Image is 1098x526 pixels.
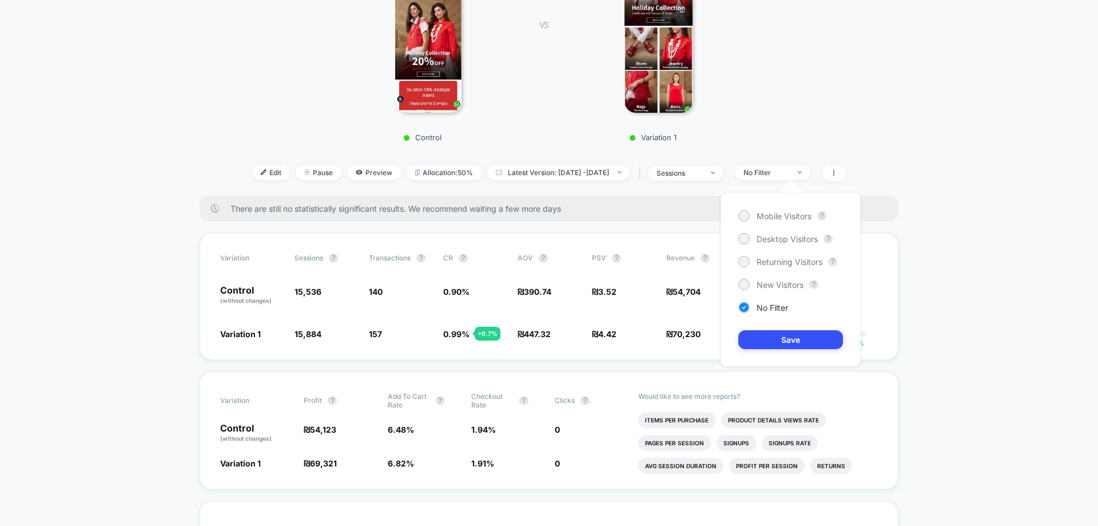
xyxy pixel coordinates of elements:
span: Variation 1 [220,329,261,339]
span: 70,230 [673,329,701,339]
span: 15,884 [295,329,321,339]
span: ₪ [666,329,701,339]
span: CR [443,254,453,262]
span: Variation 1 [220,458,261,468]
p: Control [220,424,292,443]
button: ? [519,396,528,405]
span: No Filter [757,303,788,313]
li: Items Per Purchase [638,412,715,428]
span: 6.82 % [388,458,414,468]
span: Variation [220,392,283,409]
button: ? [823,234,833,243]
img: calendar [496,169,502,175]
img: end [304,169,310,175]
span: 157 [369,329,382,339]
div: + 9.7 % [475,327,500,341]
p: Variation 1 [560,133,746,142]
span: ₪ [518,329,551,339]
span: ₪ [518,287,551,296]
button: ? [416,254,425,263]
span: Transactions [369,254,411,262]
span: 1.94 % [471,425,496,434]
button: ? [459,254,468,263]
button: ? [817,211,826,220]
span: ₪ [304,425,336,434]
span: Pause [296,165,341,180]
p: Control [329,133,516,142]
span: 3.52 [598,287,616,296]
li: Pages Per Session [638,435,711,451]
p: Would like to see more reports? [638,392,878,401]
span: 4.42 [598,329,616,339]
span: 0 [555,458,560,468]
li: Returns [810,458,852,474]
span: 15,536 [295,287,321,296]
img: end [711,172,715,174]
span: Desktop Visitors [757,234,818,244]
li: Signups [717,435,756,451]
span: 0 [555,425,560,434]
button: ? [328,396,337,405]
img: end [798,171,802,173]
li: Signups Rate [762,435,818,451]
span: AOV [518,254,533,262]
span: 6.48 % [388,425,414,434]
span: 447.32 [524,329,551,339]
span: ₪ [592,287,616,296]
span: New Visitors [757,280,803,290]
span: 54,704 [673,287,701,296]
span: Edit [252,165,290,180]
span: Profit [304,396,322,405]
span: Checkout Rate [471,392,514,409]
img: edit [261,169,266,175]
span: 140 [369,287,383,296]
span: 0.99 % [443,329,470,339]
span: (without changes) [220,435,272,442]
img: end [618,171,622,173]
img: rebalance [415,169,420,176]
button: ? [436,396,445,405]
span: VS [539,20,548,30]
button: ? [612,254,621,263]
span: Add To Cart Rate [388,392,430,409]
li: Avg Session Duration [638,458,723,474]
span: 1.91 % [471,458,494,468]
button: ? [329,254,338,263]
button: ? [580,396,590,405]
span: Preview [347,165,401,180]
li: Product Details Views Rate [721,412,826,428]
div: No Filter [743,168,789,177]
button: Save [738,330,843,349]
li: Profit Per Session [729,458,805,474]
span: Allocation: 50% [407,165,482,180]
span: ₪ [304,458,337,468]
button: ? [539,254,548,263]
span: There are still no statistically significant results. We recommend waiting a few more days [230,204,876,213]
button: ? [828,257,837,266]
span: | [636,165,648,181]
div: sessions [657,169,702,177]
p: Control [220,286,283,305]
span: Variation [220,254,283,263]
span: 0.90 % [443,287,470,296]
button: ? [809,280,818,289]
span: ₪ [666,287,701,296]
span: Returning Visitors [757,257,822,267]
span: ₪ [592,329,616,339]
span: Latest Version: [DATE] - [DATE] [487,165,630,180]
span: 390.74 [524,287,551,296]
span: (without changes) [220,297,272,304]
span: 69,321 [310,458,337,468]
span: Clicks [555,396,575,405]
span: Sessions [295,254,323,262]
span: Mobile Visitors [757,211,811,221]
span: Revenue [666,254,695,262]
span: 54,123 [310,425,336,434]
button: ? [701,254,710,263]
span: PSV [592,254,606,262]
